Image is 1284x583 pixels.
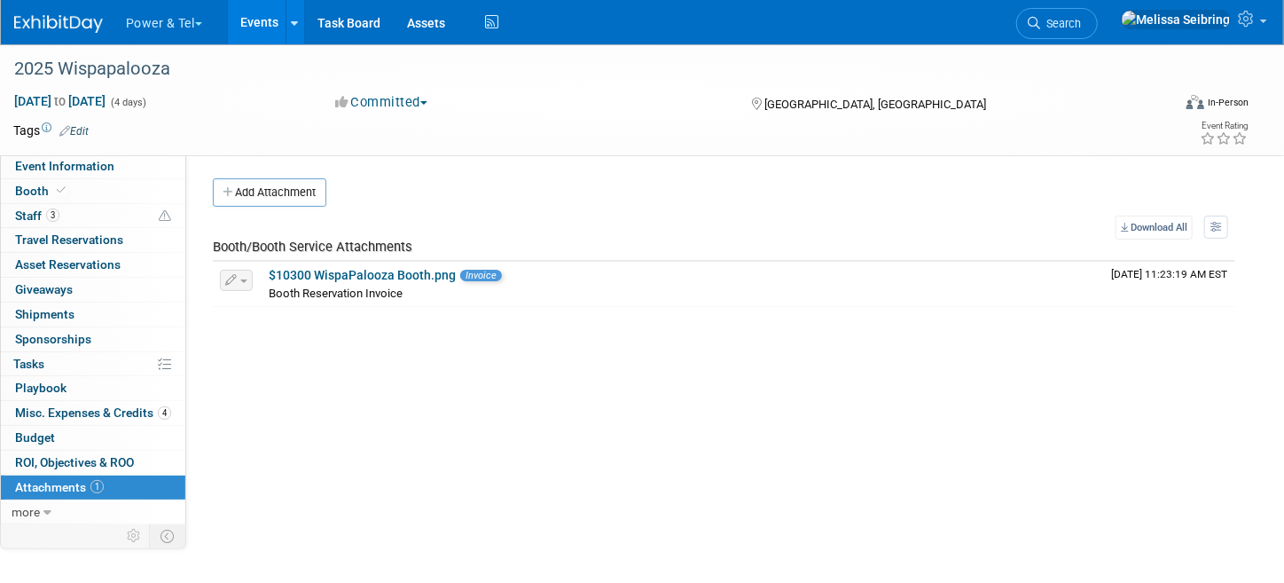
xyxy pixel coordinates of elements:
[1,401,185,425] a: Misc. Expenses & Credits4
[329,93,435,112] button: Committed
[1116,216,1193,240] a: Download All
[1200,122,1248,130] div: Event Rating
[119,524,150,548] td: Personalize Event Tab Strip
[1040,17,1081,30] span: Search
[12,505,40,519] span: more
[15,480,104,494] span: Attachments
[15,232,123,247] span: Travel Reservations
[1,303,185,327] a: Shipments
[1,278,185,302] a: Giveaways
[1016,8,1098,39] a: Search
[14,15,103,33] img: ExhibitDay
[15,381,67,395] span: Playbook
[1,451,185,475] a: ROI, Objectives & ROO
[1,253,185,277] a: Asset Reservations
[1,426,185,450] a: Budget
[15,184,69,198] span: Booth
[15,282,73,296] span: Giveaways
[1,204,185,228] a: Staff3
[213,239,412,255] span: Booth/Booth Service Attachments
[15,307,74,321] span: Shipments
[269,287,403,300] span: Booth Reservation Invoice
[1,228,185,252] a: Travel Reservations
[1186,95,1204,109] img: Format-Inperson.png
[158,406,171,420] span: 4
[15,406,171,420] span: Misc. Expenses & Credits
[15,332,91,346] span: Sponsorships
[1065,92,1249,119] div: Event Format
[51,94,68,108] span: to
[1,154,185,178] a: Event Information
[59,125,89,138] a: Edit
[764,98,986,111] span: [GEOGRAPHIC_DATA], [GEOGRAPHIC_DATA]
[15,430,55,445] span: Budget
[13,122,89,139] td: Tags
[1,376,185,400] a: Playbook
[269,268,456,282] a: $10300 WispaPalooza Booth.png
[159,209,171,225] span: Potential Scheduling Conflict -- at least one attendee is tagged in another overlapping event.
[1104,262,1235,306] td: Upload Timestamp
[15,159,114,173] span: Event Information
[13,93,106,109] span: [DATE] [DATE]
[1,179,185,203] a: Booth
[13,357,44,371] span: Tasks
[15,209,59,223] span: Staff
[109,97,146,108] span: (4 days)
[90,480,104,493] span: 1
[15,455,134,469] span: ROI, Objectives & ROO
[1,476,185,500] a: Attachments1
[1,500,185,524] a: more
[1,327,185,351] a: Sponsorships
[1121,10,1231,29] img: Melissa Seibring
[150,524,186,548] td: Toggle Event Tabs
[1207,96,1249,109] div: In-Person
[213,178,326,207] button: Add Attachment
[57,185,66,195] i: Booth reservation complete
[1111,268,1227,280] span: Upload Timestamp
[46,209,59,222] span: 3
[8,53,1143,85] div: 2025 Wispapalooza
[1,352,185,376] a: Tasks
[15,257,121,272] span: Asset Reservations
[460,270,502,281] span: Invoice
